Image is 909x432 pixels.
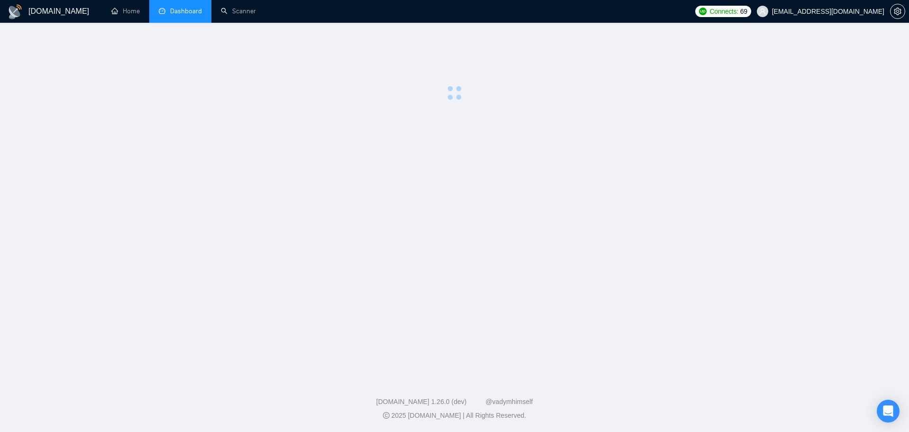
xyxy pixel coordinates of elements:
[383,412,390,419] span: copyright
[740,6,747,17] span: 69
[8,411,901,421] div: 2025 [DOMAIN_NAME] | All Rights Reserved.
[376,398,467,405] a: [DOMAIN_NAME] 1.26.0 (dev)
[221,7,256,15] a: searchScanner
[891,8,905,15] span: setting
[111,7,140,15] a: homeHome
[699,8,707,15] img: upwork-logo.png
[890,8,905,15] a: setting
[485,398,533,405] a: @vadymhimself
[890,4,905,19] button: setting
[877,400,900,423] div: Open Intercom Messenger
[8,4,23,19] img: logo
[759,8,766,15] span: user
[170,7,202,15] span: Dashboard
[709,6,738,17] span: Connects:
[159,8,165,14] span: dashboard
